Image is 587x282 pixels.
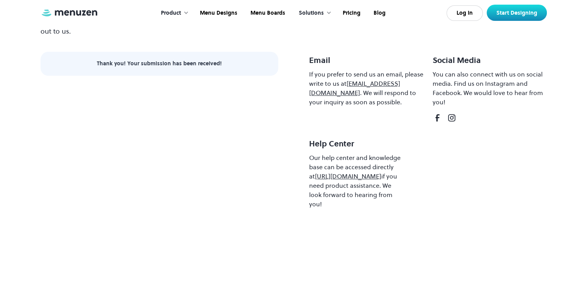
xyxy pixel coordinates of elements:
[447,5,483,21] a: Log In
[48,59,271,68] div: Thank you! Your submission has been received!
[433,70,547,107] div: You can also connect with us on social media. Find us on Instagram and Facebook. We would love to...
[315,172,381,180] a: [URL][DOMAIN_NAME]
[433,55,547,66] h4: Social Media
[161,9,181,17] div: Product
[243,1,291,25] a: Menu Boards
[309,153,402,209] div: Our help center and knowledge base can be accessed directly at if you need product assistance. We...
[309,70,423,107] div: If you prefer to send us an email, please write to us at . We will respond to your inquiry as soo...
[193,1,243,25] a: Menu Designs
[309,79,400,97] a: [EMAIL_ADDRESS][DOMAIN_NAME]
[335,1,366,25] a: Pricing
[299,9,324,17] div: Solutions
[309,55,423,66] h4: Email
[291,1,335,25] div: Solutions
[309,138,423,149] h4: Help Center
[41,52,278,76] div: Contact 11 Form success
[487,5,547,21] a: Start Designing
[366,1,391,25] a: Blog
[153,1,193,25] div: Product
